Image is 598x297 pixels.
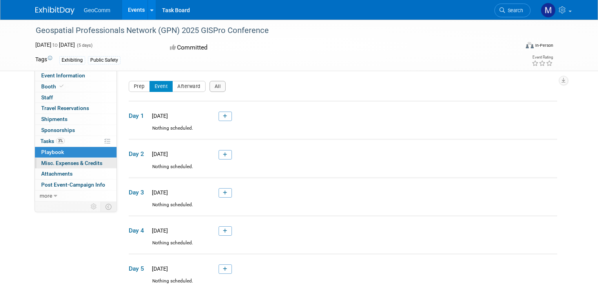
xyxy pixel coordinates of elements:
[35,180,117,190] a: Post Event-Campaign Info
[35,136,117,147] a: Tasks3%
[477,41,553,53] div: Event Format
[35,42,75,48] span: [DATE] [DATE]
[532,55,553,59] div: Event Rating
[41,116,67,122] span: Shipments
[35,81,117,92] a: Booth
[35,70,117,81] a: Event Information
[35,114,117,125] a: Shipments
[35,191,117,201] a: more
[35,92,117,103] a: Staff
[129,125,557,139] div: Nothing scheduled.
[526,42,534,48] img: Format-Inperson.png
[35,169,117,179] a: Attachments
[129,112,148,120] span: Day 1
[35,55,52,64] td: Tags
[35,158,117,169] a: Misc. Expenses & Credits
[149,227,168,234] span: [DATE]
[149,81,173,92] button: Event
[129,202,557,215] div: Nothing scheduled.
[59,56,85,64] div: Exhibiting
[41,83,65,90] span: Booth
[149,151,168,157] span: [DATE]
[41,94,53,101] span: Staff
[129,81,150,92] button: Prep
[129,188,148,197] span: Day 3
[35,7,75,15] img: ExhibitDay
[41,149,64,155] span: Playbook
[129,150,148,158] span: Day 2
[149,189,168,196] span: [DATE]
[40,192,52,199] span: more
[35,125,117,136] a: Sponsorships
[35,103,117,114] a: Travel Reservations
[60,84,64,88] i: Booth reservation complete
[494,4,531,17] a: Search
[41,72,85,79] span: Event Information
[149,113,168,119] span: [DATE]
[210,81,226,92] button: All
[41,170,73,177] span: Attachments
[129,264,148,273] span: Day 5
[41,105,89,111] span: Travel Reservations
[505,7,523,13] span: Search
[84,7,111,13] span: GeoComm
[129,163,557,177] div: Nothing scheduled.
[41,181,105,188] span: Post Event-Campaign Info
[129,278,557,291] div: Nothing scheduled.
[40,138,65,144] span: Tasks
[168,41,332,55] div: Committed
[172,81,206,92] button: Afterward
[535,42,553,48] div: In-Person
[100,202,117,212] td: Toggle Event Tabs
[51,42,59,48] span: to
[76,43,93,48] span: (5 days)
[149,266,168,272] span: [DATE]
[41,160,102,166] span: Misc. Expenses & Credits
[129,240,557,253] div: Nothing scheduled.
[41,127,75,133] span: Sponsorships
[33,24,509,38] div: Geospatial Professionals Network (GPN) 2025 GISPro Conference
[56,138,65,144] span: 3%
[541,3,556,18] img: Matt Hayes
[88,56,120,64] div: Public Safety
[129,226,148,235] span: Day 4
[35,147,117,158] a: Playbook
[87,202,101,212] td: Personalize Event Tab Strip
